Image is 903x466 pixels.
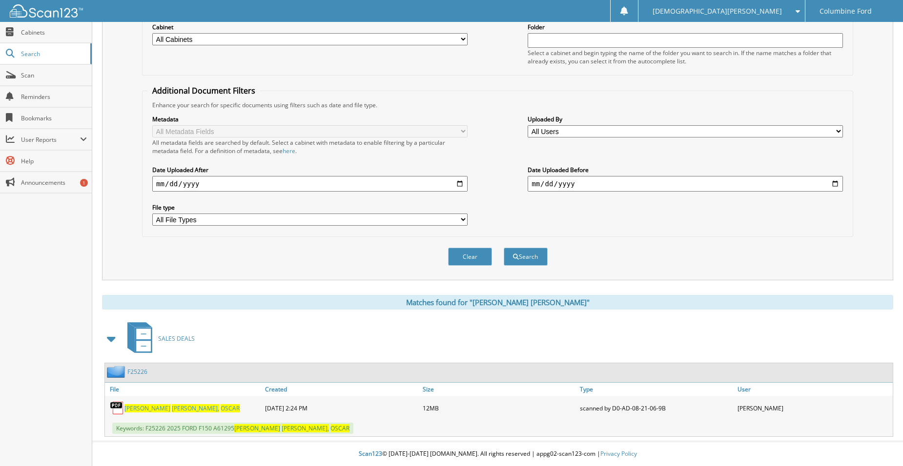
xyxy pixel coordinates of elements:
[234,424,280,432] span: [PERSON_NAME]
[282,424,329,432] span: [PERSON_NAME],
[21,157,87,165] span: Help
[653,8,782,14] span: [DEMOGRAPHIC_DATA][PERSON_NAME]
[122,319,195,358] a: SALES DEALS
[158,334,195,343] span: SALES DEALS
[528,166,843,174] label: Date Uploaded Before
[263,398,420,418] div: [DATE] 2:24 PM
[147,101,848,109] div: Enhance your search for specific documents using filters such as date and file type.
[80,179,88,187] div: 1
[21,50,85,58] span: Search
[21,178,87,187] span: Announcements
[124,404,170,412] span: [PERSON_NAME]
[105,383,263,396] a: File
[21,93,87,101] span: Reminders
[221,404,240,412] span: OSCAR
[172,404,219,412] span: [PERSON_NAME],
[21,114,87,122] span: Bookmarks
[528,23,843,31] label: Folder
[147,85,260,96] legend: Additional Document Filters
[124,404,240,412] a: [PERSON_NAME] [PERSON_NAME], OSCAR
[528,115,843,123] label: Uploaded By
[504,248,548,266] button: Search
[263,383,420,396] a: Created
[577,383,735,396] a: Type
[448,248,492,266] button: Clear
[21,136,80,144] span: User Reports
[735,398,893,418] div: [PERSON_NAME]
[735,383,893,396] a: User
[420,383,578,396] a: Size
[107,366,127,378] img: folder2.png
[152,166,468,174] label: Date Uploaded After
[102,295,893,310] div: Matches found for "[PERSON_NAME] [PERSON_NAME]"
[152,138,468,155] div: All metadata fields are searched by default. Select a cabinet with metadata to enable filtering b...
[21,28,87,37] span: Cabinets
[283,147,295,155] a: here
[420,398,578,418] div: 12MB
[21,71,87,79] span: Scan
[577,398,735,418] div: scanned by D0-AD-08-21-06-9B
[152,203,468,212] label: File type
[92,442,903,466] div: © [DATE]-[DATE] [DOMAIN_NAME]. All rights reserved | appg02-scan123-com |
[152,176,468,192] input: start
[152,115,468,123] label: Metadata
[110,401,124,415] img: PDF.png
[152,23,468,31] label: Cabinet
[127,368,147,376] a: F25226
[600,449,637,458] a: Privacy Policy
[10,4,83,18] img: scan123-logo-white.svg
[528,176,843,192] input: end
[359,449,382,458] span: Scan123
[112,423,353,434] span: Keywords: F25226 2025 FORD F150 A61295
[820,8,872,14] span: Columbine Ford
[330,424,349,432] span: OSCAR
[528,49,843,65] div: Select a cabinet and begin typing the name of the folder you want to search in. If the name match...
